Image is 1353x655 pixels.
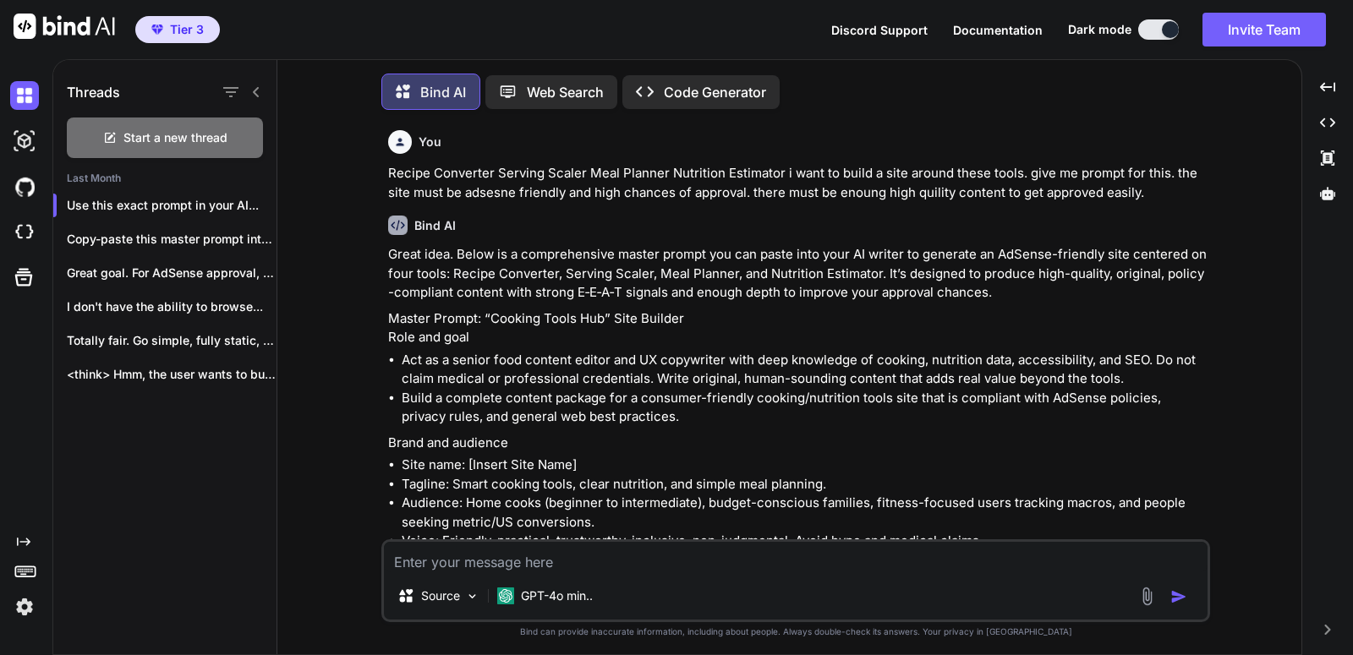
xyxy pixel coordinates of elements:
[1202,13,1326,46] button: Invite Team
[67,298,277,315] p: I don't have the ability to browse...
[664,82,766,102] p: Code Generator
[421,587,460,604] p: Source
[527,82,604,102] p: Web Search
[10,127,39,156] img: darkAi-studio
[67,82,120,102] h1: Threads
[10,592,39,621] img: settings
[402,456,1207,475] li: Site name: [Insert Site Name]
[53,172,277,185] h2: Last Month
[67,197,277,214] p: Use this exact prompt in your AI...
[170,21,204,38] span: Tier 3
[420,82,466,102] p: Bind AI
[831,23,928,37] span: Discord Support
[465,589,479,603] img: Pick Models
[67,332,277,349] p: Totally fair. Go simple, fully static, and...
[402,494,1207,532] li: Audience: Home cooks (beginner to intermediate), budget-conscious families, fitness-focused users...
[67,265,277,281] p: Great goal. For AdSense approval, Google looks...
[953,23,1043,37] span: Documentation
[388,434,1207,453] p: Brand and audience
[151,25,163,35] img: premium
[414,217,456,234] h6: Bind AI
[10,81,39,110] img: darkChat
[1137,587,1157,606] img: attachment
[521,587,593,604] p: GPT-4o min..
[123,129,227,146] span: Start a new thread
[10,172,39,201] img: githubDark
[402,532,1207,551] li: Voice: Friendly, practical, trustworthy, inclusive, non-judgmental. Avoid hype and medical claims.
[388,164,1207,202] p: Recipe Converter Serving Scaler Meal Planner Nutrition Estimator i want to build a site around th...
[953,21,1043,39] button: Documentation
[1068,21,1131,38] span: Dark mode
[67,366,277,383] p: <think> Hmm, the user wants to build...
[67,231,277,248] p: Copy-paste this master prompt into Bind AI...
[419,134,441,150] h6: You
[14,14,115,39] img: Bind AI
[402,351,1207,389] li: Act as a senior food content editor and UX copywriter with deep knowledge of cooking, nutrition d...
[831,21,928,39] button: Discord Support
[1170,588,1187,605] img: icon
[402,389,1207,427] li: Build a complete content package for a consumer-friendly cooking/nutrition tools site that is com...
[381,625,1210,638] p: Bind can provide inaccurate information, including about people. Always double-check its answers....
[10,218,39,247] img: cloudideIcon
[402,475,1207,494] li: Tagline: Smart cooking tools, clear nutrition, and simple meal planning.
[497,587,514,604] img: GPT-4o mini
[388,309,1207,347] p: Master Prompt: “Cooking Tools Hub” Site Builder Role and goal
[388,245,1207,303] p: Great idea. Below is a comprehensive master prompt you can paste into your AI writer to generate ...
[135,16,220,43] button: premiumTier 3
